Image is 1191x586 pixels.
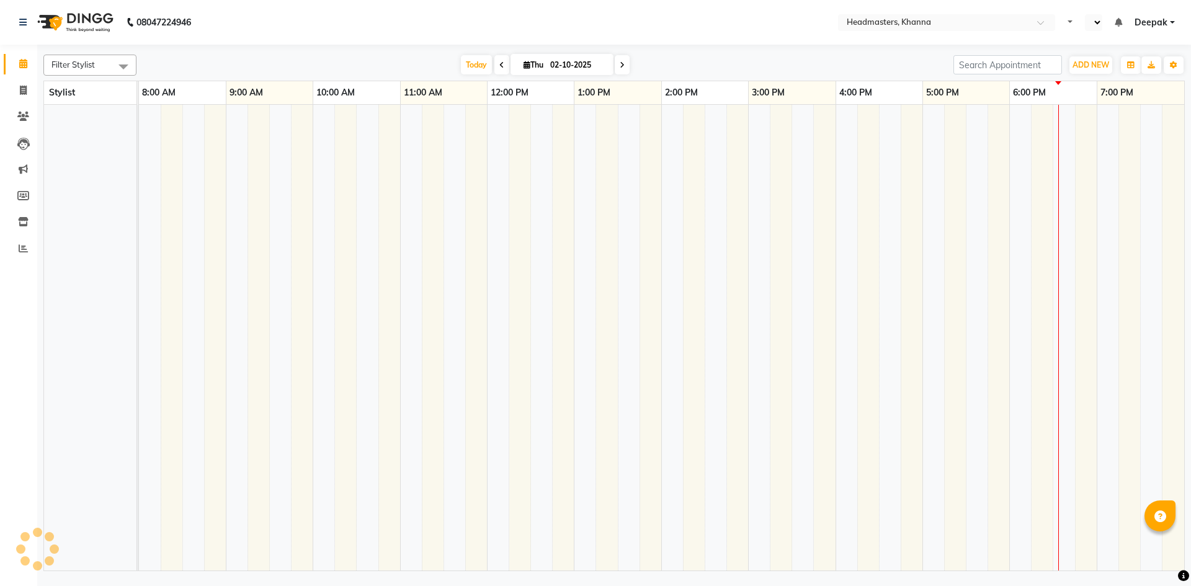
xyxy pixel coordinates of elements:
span: Thu [520,60,546,69]
a: 8:00 AM [139,84,179,102]
a: 9:00 AM [226,84,266,102]
span: Today [461,55,492,74]
a: 2:00 PM [662,84,701,102]
a: 7:00 PM [1097,84,1136,102]
a: 12:00 PM [488,84,532,102]
a: 3:00 PM [749,84,788,102]
b: 08047224946 [136,5,191,40]
a: 4:00 PM [836,84,875,102]
img: logo [32,5,117,40]
span: Deepak [1135,16,1167,29]
a: 1:00 PM [574,84,613,102]
a: 5:00 PM [923,84,962,102]
span: Stylist [49,87,75,98]
input: Search Appointment [953,55,1062,74]
input: 2025-10-02 [546,56,609,74]
a: 11:00 AM [401,84,445,102]
span: ADD NEW [1073,60,1109,69]
span: Filter Stylist [51,60,95,69]
a: 10:00 AM [313,84,358,102]
button: ADD NEW [1069,56,1112,74]
a: 6:00 PM [1010,84,1049,102]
